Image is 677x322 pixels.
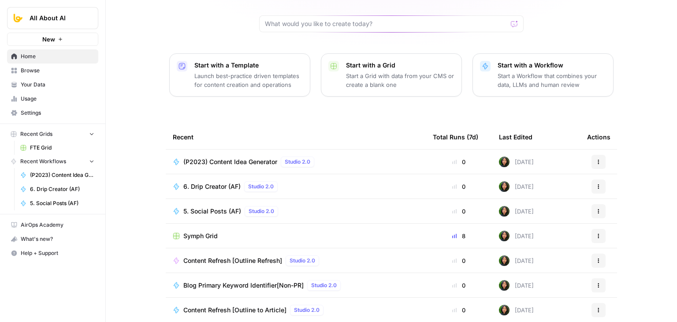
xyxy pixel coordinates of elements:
[499,255,510,266] img: 71gc9am4ih21sqe9oumvmopgcasf
[183,306,286,315] span: Content Refresh [Outline to Article]
[7,232,98,246] button: What's new?
[498,71,606,89] p: Start a Workflow that combines your data, LLMs and human review
[285,158,310,166] span: Studio 2.0
[499,280,510,291] img: 71gc9am4ih21sqe9oumvmopgcasf
[311,281,337,289] span: Studio 2.0
[194,71,303,89] p: Launch best-practice driven templates for content creation and operations
[433,157,485,166] div: 0
[290,257,315,265] span: Studio 2.0
[499,181,510,192] img: 71gc9am4ih21sqe9oumvmopgcasf
[21,109,94,117] span: Settings
[21,249,94,257] span: Help + Support
[16,168,98,182] a: (P2023) Content Idea Generator
[499,231,510,241] img: 71gc9am4ih21sqe9oumvmopgcasf
[169,53,310,97] button: Start with a TemplateLaunch best-practice driven templates for content creation and operations
[498,61,606,70] p: Start with a Workflow
[16,182,98,196] a: 6. Drip Creator (AF)
[183,157,277,166] span: (P2023) Content Idea Generator
[587,125,610,149] div: Actions
[265,19,507,28] input: What would you like to create today?
[194,61,303,70] p: Start with a Template
[7,92,98,106] a: Usage
[173,125,419,149] div: Recent
[499,305,534,315] div: [DATE]
[499,206,534,217] div: [DATE]
[173,181,419,192] a: 6. Drip Creator (AF)Studio 2.0
[30,171,94,179] span: (P2023) Content Idea Generator
[433,232,485,240] div: 8
[20,130,52,138] span: Recent Grids
[433,182,485,191] div: 0
[7,218,98,232] a: AirOps Academy
[346,61,454,70] p: Start with a Grid
[499,255,534,266] div: [DATE]
[173,157,419,167] a: (P2023) Content Idea GeneratorStudio 2.0
[21,52,94,60] span: Home
[7,64,98,78] a: Browse
[21,67,94,75] span: Browse
[433,256,485,265] div: 0
[30,199,94,207] span: 5. Social Posts (AF)
[183,207,241,216] span: 5. Social Posts (AF)
[499,305,510,315] img: 71gc9am4ih21sqe9oumvmopgcasf
[21,221,94,229] span: AirOps Academy
[294,306,320,314] span: Studio 2.0
[499,280,534,291] div: [DATE]
[433,125,478,149] div: Total Runs (7d)
[499,157,510,167] img: 71gc9am4ih21sqe9oumvmopgcasf
[499,181,534,192] div: [DATE]
[173,305,419,315] a: Content Refresh [Outline to Article]Studio 2.0
[248,183,274,191] span: Studio 2.0
[30,185,94,193] span: 6. Drip Creator (AF)
[16,196,98,210] a: 5. Social Posts (AF)
[7,7,98,29] button: Workspace: All About AI
[7,33,98,46] button: New
[173,255,419,266] a: Content Refresh [Outline Refresh]Studio 2.0
[183,232,218,240] span: Symph Grid
[10,10,26,26] img: All About AI Logo
[433,306,485,315] div: 0
[20,157,66,165] span: Recent Workflows
[7,155,98,168] button: Recent Workflows
[173,206,419,217] a: 5. Social Posts (AF)Studio 2.0
[183,281,304,290] span: Blog Primary Keyword Identifier[Non-PR]
[433,281,485,290] div: 0
[433,207,485,216] div: 0
[7,127,98,141] button: Recent Grids
[42,35,55,44] span: New
[16,141,98,155] a: FTE Grid
[183,182,241,191] span: 6. Drip Creator (AF)
[249,207,274,215] span: Studio 2.0
[173,280,419,291] a: Blog Primary Keyword Identifier[Non-PR]Studio 2.0
[7,49,98,64] a: Home
[7,106,98,120] a: Settings
[472,53,614,97] button: Start with a WorkflowStart a Workflow that combines your data, LLMs and human review
[7,246,98,260] button: Help + Support
[346,71,454,89] p: Start a Grid with data from your CMS or create a blank one
[499,206,510,217] img: 71gc9am4ih21sqe9oumvmopgcasf
[21,81,94,89] span: Your Data
[499,157,534,167] div: [DATE]
[499,125,532,149] div: Last Edited
[173,232,419,240] a: Symph Grid
[183,256,282,265] span: Content Refresh [Outline Refresh]
[30,14,83,22] span: All About AI
[7,78,98,92] a: Your Data
[321,53,462,97] button: Start with a GridStart a Grid with data from your CMS or create a blank one
[499,231,534,241] div: [DATE]
[30,144,94,152] span: FTE Grid
[21,95,94,103] span: Usage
